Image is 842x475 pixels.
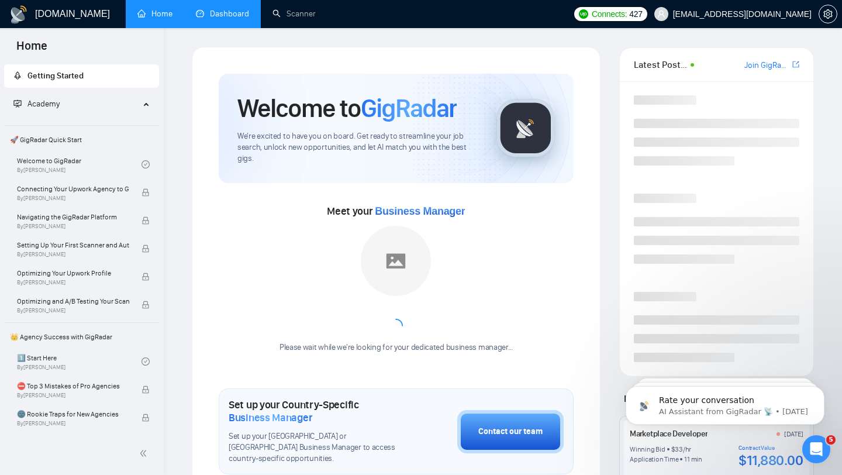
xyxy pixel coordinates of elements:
a: setting [819,9,837,19]
span: check-circle [142,160,150,168]
button: Contact our team [457,410,564,453]
span: fund-projection-screen [13,99,22,108]
span: 🌚 Rookie Traps for New Agencies [17,408,129,420]
span: Latest Posts from the GigRadar Community [634,57,687,72]
span: export [792,60,799,69]
div: 33 [675,445,683,454]
img: logo [9,5,28,24]
h1: Set up your Country-Specific [229,398,399,424]
span: Connecting Your Upwork Agency to GigRadar [17,183,129,195]
div: Contract Value [739,445,803,452]
div: 11 min [684,455,702,464]
div: Winning Bid [630,445,665,454]
iframe: Intercom live chat [802,435,830,463]
span: By [PERSON_NAME] [17,392,129,399]
span: lock [142,385,150,394]
a: Join GigRadar Slack Community [744,59,790,72]
a: dashboardDashboard [196,9,249,19]
span: lock [142,301,150,309]
span: setting [819,9,837,19]
div: $ [671,445,675,454]
span: user [657,10,665,18]
span: Academy [27,99,60,109]
span: loading [387,316,405,335]
span: GigRadar [361,92,457,124]
span: Business Manager [229,411,312,424]
a: searchScanner [272,9,316,19]
span: 5 [826,435,836,445]
div: $11,880.00 [739,452,803,469]
span: 🚀 GigRadar Quick Start [5,128,158,152]
span: By [PERSON_NAME] [17,420,129,427]
span: Connects: [592,8,627,20]
img: gigradar-logo.png [496,99,555,157]
span: Business Manager [375,205,465,217]
span: Setting Up Your First Scanner and Auto-Bidder [17,239,129,251]
span: double-left [139,448,151,459]
img: upwork-logo.png [579,9,588,19]
span: check-circle [142,357,150,366]
span: lock [142,273,150,281]
a: homeHome [137,9,172,19]
img: placeholder.png [361,226,431,296]
a: Welcome to GigRadarBy[PERSON_NAME] [17,152,142,177]
a: 1️⃣ Start HereBy[PERSON_NAME] [17,349,142,374]
span: Academy [13,99,60,109]
span: Home [7,37,57,62]
span: lock [142,216,150,225]
span: Optimizing and A/B Testing Your Scanner for Better Results [17,295,129,307]
span: Getting Started [27,71,84,81]
span: 👑 Agency Success with GigRadar [5,325,158,349]
iframe: Intercom notifications message [608,362,842,443]
span: ⛔ Top 3 Mistakes of Pro Agencies [17,380,129,392]
div: Please wait while we're looking for your dedicated business manager... [272,342,520,353]
button: setting [819,5,837,23]
li: Getting Started [4,64,159,88]
span: Meet your [327,205,465,218]
span: lock [142,414,150,422]
span: By [PERSON_NAME] [17,223,129,230]
span: lock [142,188,150,197]
span: By [PERSON_NAME] [17,195,129,202]
span: By [PERSON_NAME] [17,307,129,314]
div: Application Time [630,455,678,464]
span: Set up your [GEOGRAPHIC_DATA] or [GEOGRAPHIC_DATA] Business Manager to access country-specific op... [229,431,399,464]
span: By [PERSON_NAME] [17,251,129,258]
h1: Welcome to [237,92,457,124]
span: By [PERSON_NAME] [17,279,129,286]
div: /hr [683,445,691,454]
span: 427 [629,8,642,20]
span: rocket [13,71,22,80]
div: Contact our team [478,425,543,438]
span: Navigating the GigRadar Platform [17,211,129,223]
a: export [792,59,799,70]
span: We're excited to have you on board. Get ready to streamline your job search, unlock new opportuni... [237,131,478,164]
span: Optimizing Your Upwork Profile [17,267,129,279]
span: lock [142,245,150,253]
